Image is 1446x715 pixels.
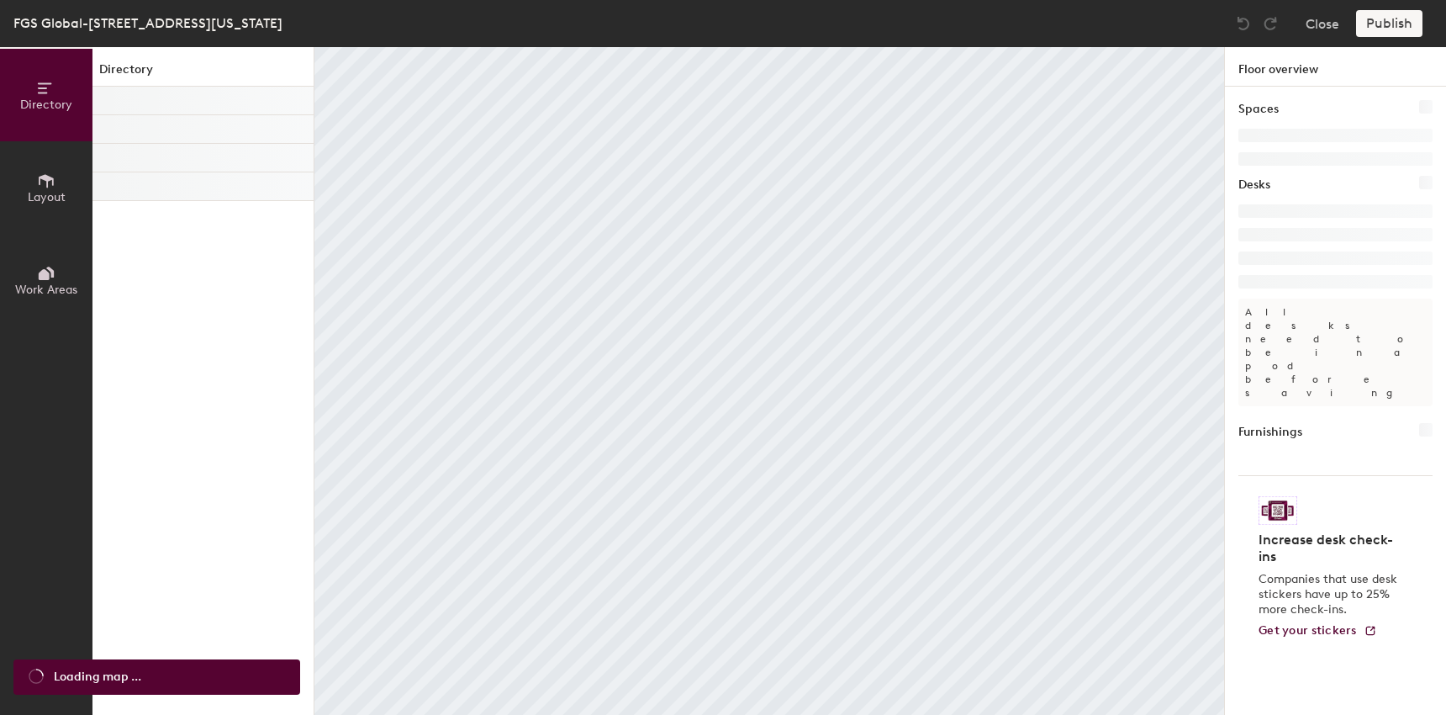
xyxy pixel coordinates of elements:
span: Work Areas [15,283,77,297]
h1: Furnishings [1238,423,1302,442]
h1: Floor overview [1225,47,1446,87]
span: Get your stickers [1259,623,1357,638]
img: Redo [1262,15,1279,32]
p: All desks need to be in a pod before saving [1238,299,1433,406]
button: Close [1306,10,1339,37]
div: FGS Global-[STREET_ADDRESS][US_STATE] [13,13,282,34]
span: Loading map ... [54,668,141,686]
a: Get your stickers [1259,624,1377,638]
h1: Spaces [1238,100,1279,119]
p: Companies that use desk stickers have up to 25% more check-ins. [1259,572,1402,617]
h1: Desks [1238,176,1270,194]
img: Undo [1235,15,1252,32]
h4: Increase desk check-ins [1259,532,1402,565]
span: Layout [28,190,66,204]
canvas: Map [314,47,1224,715]
img: Sticker logo [1259,496,1297,525]
span: Directory [20,98,72,112]
h1: Directory [92,61,314,87]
